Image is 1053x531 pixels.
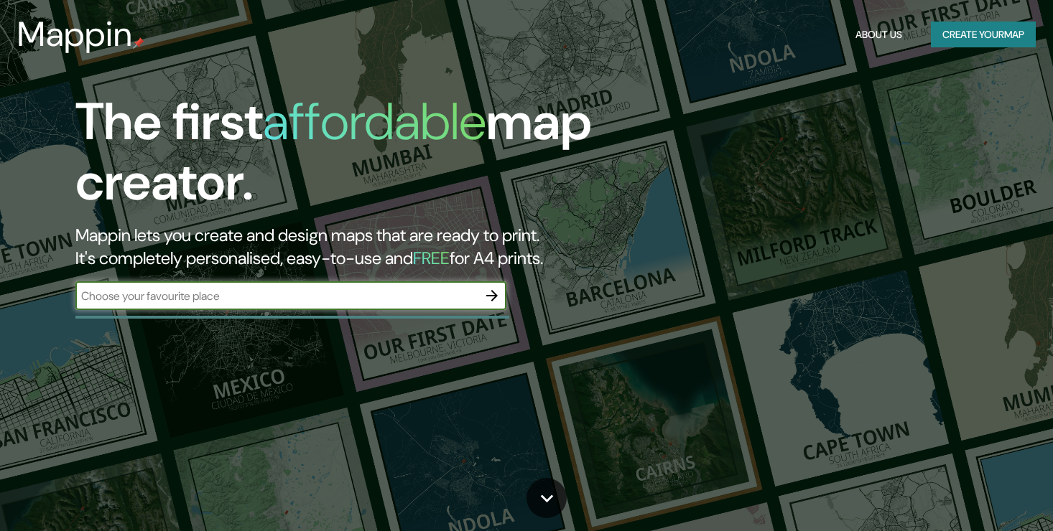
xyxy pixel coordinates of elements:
button: Create yourmap [931,22,1036,48]
h5: FREE [413,247,450,269]
h1: The first map creator. [75,92,602,224]
h1: affordable [263,88,486,155]
h2: Mappin lets you create and design maps that are ready to print. It's completely personalised, eas... [75,224,602,270]
h3: Mappin [17,14,133,55]
input: Choose your favourite place [75,288,478,304]
button: About Us [850,22,908,48]
img: mappin-pin [133,37,144,49]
